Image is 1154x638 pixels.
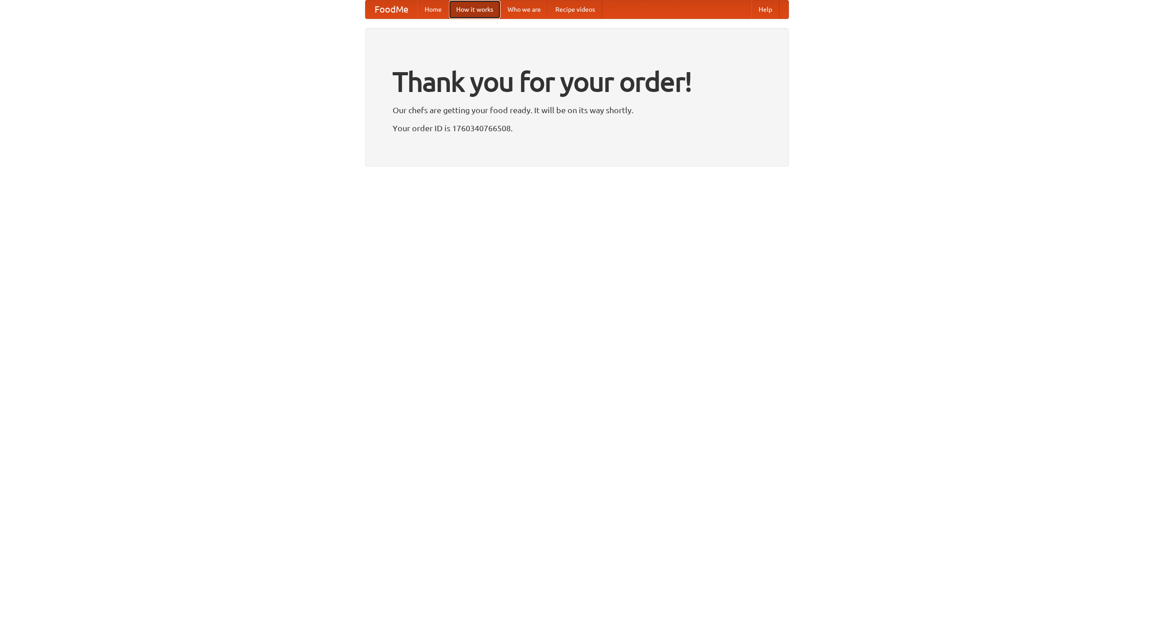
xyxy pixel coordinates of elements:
[500,0,548,18] a: Who we are
[548,0,602,18] a: Recipe videos
[449,0,500,18] a: How it works
[393,103,761,117] p: Our chefs are getting your food ready. It will be on its way shortly.
[366,0,417,18] a: FoodMe
[751,0,779,18] a: Help
[393,121,761,135] p: Your order ID is 1760340766508.
[393,60,761,103] h1: Thank you for your order!
[417,0,449,18] a: Home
